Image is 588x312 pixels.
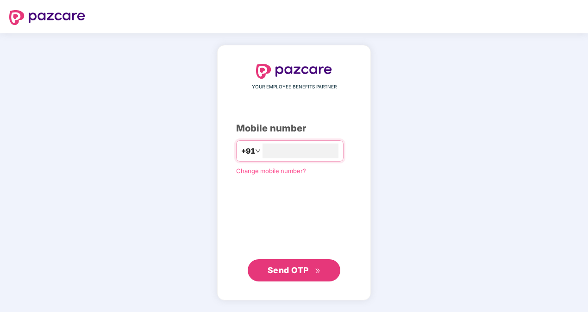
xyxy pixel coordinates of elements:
[236,121,352,136] div: Mobile number
[255,148,261,154] span: down
[315,268,321,274] span: double-right
[236,167,306,175] a: Change mobile number?
[9,10,85,25] img: logo
[248,259,340,281] button: Send OTPdouble-right
[256,64,332,79] img: logo
[268,265,309,275] span: Send OTP
[241,145,255,157] span: +91
[252,83,337,91] span: YOUR EMPLOYEE BENEFITS PARTNER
